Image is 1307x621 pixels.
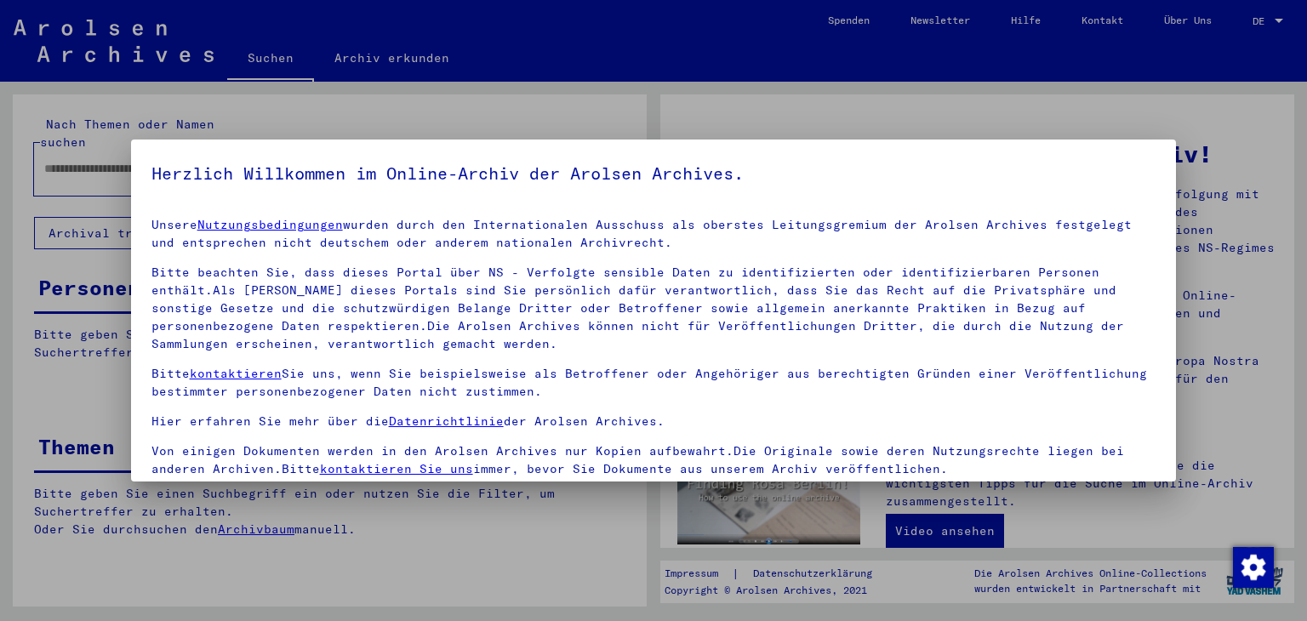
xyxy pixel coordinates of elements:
a: kontaktieren [190,366,282,381]
p: Unsere wurden durch den Internationalen Ausschuss als oberstes Leitungsgremium der Arolsen Archiv... [151,216,1156,252]
img: Zustimmung ändern [1233,547,1274,588]
a: Datenrichtlinie [389,413,504,429]
a: Nutzungsbedingungen [197,217,343,232]
p: Bitte beachten Sie, dass dieses Portal über NS - Verfolgte sensible Daten zu identifizierten oder... [151,264,1156,353]
a: kontaktieren Sie uns [320,461,473,476]
p: Bitte Sie uns, wenn Sie beispielsweise als Betroffener oder Angehöriger aus berechtigten Gründen ... [151,365,1156,401]
h5: Herzlich Willkommen im Online-Archiv der Arolsen Archives. [151,160,1156,187]
p: Hier erfahren Sie mehr über die der Arolsen Archives. [151,413,1156,430]
p: Von einigen Dokumenten werden in den Arolsen Archives nur Kopien aufbewahrt.Die Originale sowie d... [151,442,1156,478]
